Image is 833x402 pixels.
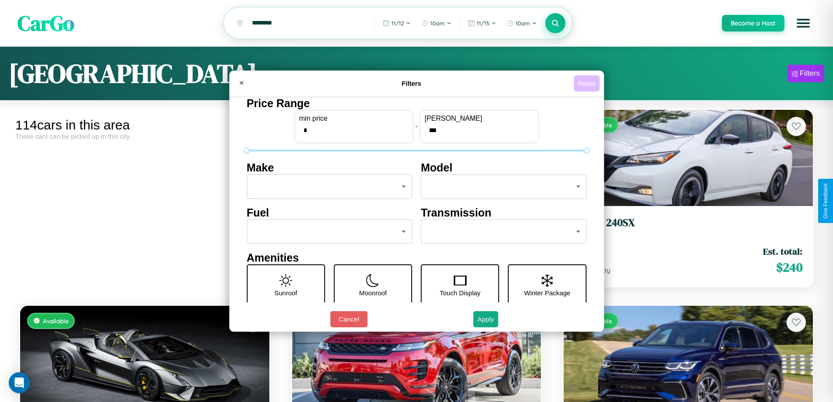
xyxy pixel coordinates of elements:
[430,20,445,27] span: 10am
[247,97,586,110] h4: Price Range
[17,9,74,38] span: CarGo
[464,16,501,30] button: 11/15
[249,80,574,87] h4: Filters
[417,16,456,30] button: 10am
[421,161,587,174] h4: Model
[477,20,489,27] span: 11 / 15
[791,11,816,35] button: Open menu
[9,56,257,91] h1: [GEOGRAPHIC_DATA]
[502,16,541,30] button: 10am
[415,120,418,132] p: -
[9,372,30,393] div: Open Intercom Messenger
[247,252,586,264] h4: Amenities
[722,15,784,31] button: Become a Host
[378,16,415,30] button: 11/12
[299,115,408,122] label: min price
[359,287,387,299] p: Moonroof
[473,311,498,327] button: Apply
[823,183,829,219] div: Give Feedback
[421,206,587,219] h4: Transmission
[425,115,534,122] label: [PERSON_NAME]
[274,287,297,299] p: Sunroof
[247,206,412,219] h4: Fuel
[330,311,367,327] button: Cancel
[524,287,571,299] p: Winter Package
[574,75,599,91] button: Reset
[787,65,824,82] button: Filters
[43,317,69,325] span: Available
[15,133,274,140] div: These cars can be picked up in this city.
[15,118,274,133] div: 114 cars in this area
[776,259,802,276] span: $ 240
[574,217,802,238] a: Nissan 240SX2024
[516,20,530,27] span: 10am
[247,161,412,174] h4: Make
[574,217,802,229] h3: Nissan 240SX
[800,69,820,78] div: Filters
[391,20,404,27] span: 11 / 12
[763,245,802,258] span: Est. total:
[439,287,480,299] p: Touch Display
